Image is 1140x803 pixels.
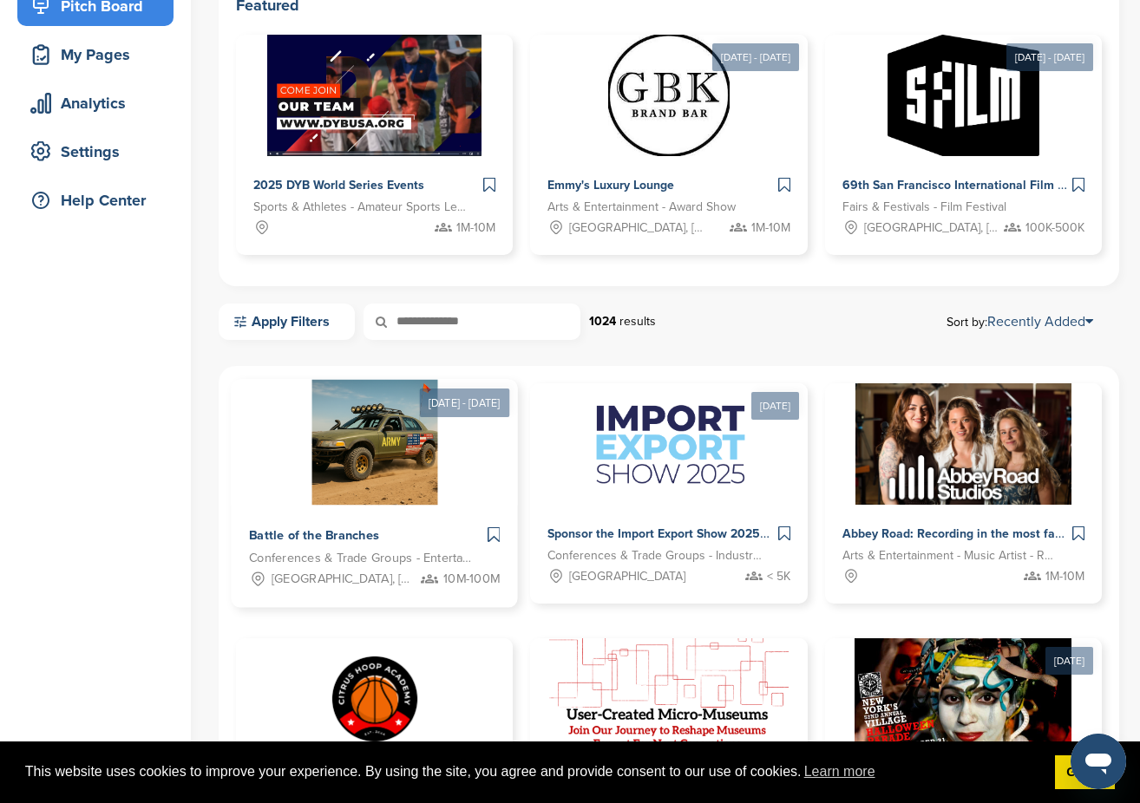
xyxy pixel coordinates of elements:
img: Sponsorpitch & [855,383,1071,505]
img: Sponsorpitch & [311,379,437,505]
a: Settings [17,132,174,172]
div: Help Center [26,185,174,216]
span: Sports & Athletes - Amateur Sports Leagues [253,198,469,217]
img: Sponsorpitch & [888,35,1039,156]
img: Sponsorpitch & [549,638,789,760]
a: [DATE] - [DATE] Sponsorpitch & 69th San Francisco International Film Festival Fairs & Festivals -... [825,7,1102,255]
span: < 5K [767,567,790,586]
img: Sponsorpitch & [267,35,482,156]
img: Sponsorpitch & [608,35,730,156]
span: [GEOGRAPHIC_DATA], [GEOGRAPHIC_DATA] [569,219,705,238]
div: [DATE] - [DATE] [712,43,799,71]
a: learn more about cookies [802,759,878,785]
a: My Pages [17,35,174,75]
a: Sponsorpitch & Abbey Road: Recording in the most famous studio Arts & Entertainment - Music Artis... [825,383,1102,604]
span: Emmy's Luxury Lounge [547,178,674,193]
span: Conferences & Trade Groups - Entertainment [249,548,473,568]
div: Analytics [26,88,174,119]
span: Arts & Entertainment - Music Artist - Rock [842,546,1058,565]
img: Sponsorpitch & [314,638,436,760]
span: 1M-10M [456,219,495,238]
span: 69th San Francisco International Film Festival [842,178,1102,193]
span: [GEOGRAPHIC_DATA], [GEOGRAPHIC_DATA] [864,219,1000,238]
div: [DATE] [1045,647,1093,675]
span: 2025 DYB World Series Events [253,178,424,193]
span: Conferences & Trade Groups - Industrial Conference [547,546,763,565]
span: Fairs & Festivals - Film Festival [842,198,1006,217]
img: Sponsorpitch & [855,638,1071,760]
span: Sort by: [947,315,1093,329]
span: 100K-500K [1025,219,1084,238]
span: 10M-100M [443,570,500,590]
span: Sponsor the Import Export Show 2025 [547,526,760,541]
div: Settings [26,136,174,167]
div: [DATE] - [DATE] [1006,43,1093,71]
span: Battle of the Branches [249,527,379,543]
img: Sponsorpitch & [576,383,762,505]
a: [DATE] Sponsorpitch & Sponsor the Import Export Show 2025 Conferences & Trade Groups - Industrial... [530,356,807,604]
a: Recently Added [987,313,1093,330]
div: My Pages [26,39,174,70]
a: dismiss cookie message [1055,755,1115,790]
a: Sponsorpitch & 2025 DYB World Series Events Sports & Athletes - Amateur Sports Leagues 1M-10M [236,35,513,255]
a: Analytics [17,83,174,123]
div: [DATE] - [DATE] [419,388,509,417]
a: [DATE] - [DATE] Sponsorpitch & Battle of the Branches Conferences & Trade Groups - Entertainment ... [231,350,518,607]
a: Apply Filters [219,304,355,340]
a: [DATE] - [DATE] Sponsorpitch & Emmy's Luxury Lounge Arts & Entertainment - Award Show [GEOGRAPHIC... [530,7,807,255]
span: Abbey Road: Recording in the most famous studio [842,526,1124,541]
span: This website uses cookies to improve your experience. By using the site, you agree and provide co... [25,759,1041,785]
span: [GEOGRAPHIC_DATA] [569,567,685,586]
strong: 1024 [589,314,616,329]
span: 1M-10M [1045,567,1084,586]
div: [DATE] [751,392,799,420]
span: [GEOGRAPHIC_DATA], [GEOGRAPHIC_DATA], [US_STATE][GEOGRAPHIC_DATA], [GEOGRAPHIC_DATA], [GEOGRAPHIC... [272,570,412,590]
span: Arts & Entertainment - Award Show [547,198,736,217]
span: results [619,314,656,329]
iframe: Button to launch messaging window, conversation in progress [1071,734,1126,789]
span: 1M-10M [751,219,790,238]
a: Help Center [17,180,174,220]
